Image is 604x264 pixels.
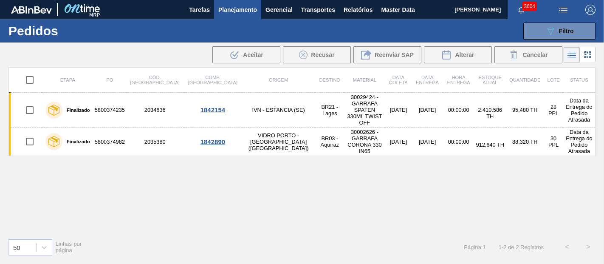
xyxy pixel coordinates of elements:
[315,93,344,128] td: BR21 - Lages
[494,46,562,63] div: Cancelar Pedidos em Massa
[385,93,412,128] td: [DATE]
[212,46,280,63] div: Aceitar
[126,93,184,128] td: 2034636
[385,128,412,156] td: [DATE]
[62,139,90,144] label: Finalizado
[522,51,548,58] span: Cancelar
[508,4,535,16] button: Notificações
[447,75,470,85] span: Hora Entrega
[509,77,540,82] span: Quantidade
[570,77,588,82] span: Status
[11,6,52,14] img: TNhmsLtSVTkK8tSr43FrP2fwEKptu5GPRR3wAAAABJRU5ErkJggg==
[494,46,562,63] button: Cancelar
[443,93,474,128] td: 00:00:00
[353,77,376,82] span: Material
[242,93,315,128] td: IVN - ESTANCIA (SE)
[344,5,373,15] span: Relatórios
[544,128,563,156] td: 30 PPL
[506,128,544,156] td: 88,320 TH
[478,75,502,85] span: Estoque atual
[389,75,408,85] span: Data coleta
[563,128,596,156] td: Data da Entrega do Pedido Atrasada
[443,128,474,156] td: 00:00:00
[265,5,293,15] span: Gerencial
[60,77,75,82] span: Etapa
[464,244,485,250] span: Página : 1
[283,46,351,63] div: Recusar
[301,5,335,15] span: Transportes
[563,93,596,128] td: Data da Entrega do Pedido Atrasada
[62,108,90,113] label: Finalizado
[93,93,126,128] td: 5800374235
[218,5,257,15] span: Planejamento
[353,46,421,63] div: Reenviar SAP
[412,128,443,156] td: [DATE]
[580,47,596,63] div: Visão em Cards
[188,75,237,85] span: Comp. [GEOGRAPHIC_DATA]
[9,93,596,128] a: Finalizado58003742352034636IVN - ESTANCIA (SE)BR21 - Lages30029424 - GARRAFA SPATEN 330ML TWIST O...
[13,244,20,251] div: 50
[185,106,241,114] div: 1842154
[548,77,560,82] span: Lote
[506,93,544,128] td: 95,480 TH
[544,93,563,128] td: 28 PPL
[424,46,492,63] div: Alterar Pedido
[9,128,596,156] a: Finalizado58003749822035380VIDRO PORTO - [GEOGRAPHIC_DATA] ([GEOGRAPHIC_DATA])BR03 - Aquiraz30002...
[8,26,129,36] h1: Pedidos
[375,51,414,58] span: Reenviar SAP
[585,5,596,15] img: Logout
[242,128,315,156] td: VIDRO PORTO - [GEOGRAPHIC_DATA] ([GEOGRAPHIC_DATA])
[578,236,599,258] button: >
[315,128,344,156] td: BR03 - Aquiraz
[106,77,113,82] span: PO
[478,107,502,119] span: 2.410,586 TH
[311,51,334,58] span: Recusar
[564,47,580,63] div: Visão em Lista
[381,5,415,15] span: Master Data
[93,128,126,156] td: 5800374982
[269,77,288,82] span: Origem
[185,138,241,145] div: 1842890
[130,75,180,85] span: Cód. [GEOGRAPHIC_DATA]
[344,128,385,156] td: 30002626 - GARRAFA CORONA 330 IN65
[319,77,340,82] span: Destino
[56,241,82,253] span: Linhas por página
[344,93,385,128] td: 30029424 - GARRAFA SPATEN 330ML TWIST OFF
[559,28,574,34] span: Filtro
[424,46,492,63] button: Alterar
[416,75,439,85] span: Data Entrega
[499,244,544,250] span: 1 - 2 de 2 Registros
[189,5,210,15] span: Tarefas
[522,2,537,11] span: 3604
[412,93,443,128] td: [DATE]
[558,5,568,15] img: userActions
[476,142,504,148] span: 912,640 TH
[455,51,474,58] span: Alterar
[556,236,578,258] button: <
[523,23,596,40] button: Filtro
[126,128,184,156] td: 2035380
[243,51,263,58] span: Aceitar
